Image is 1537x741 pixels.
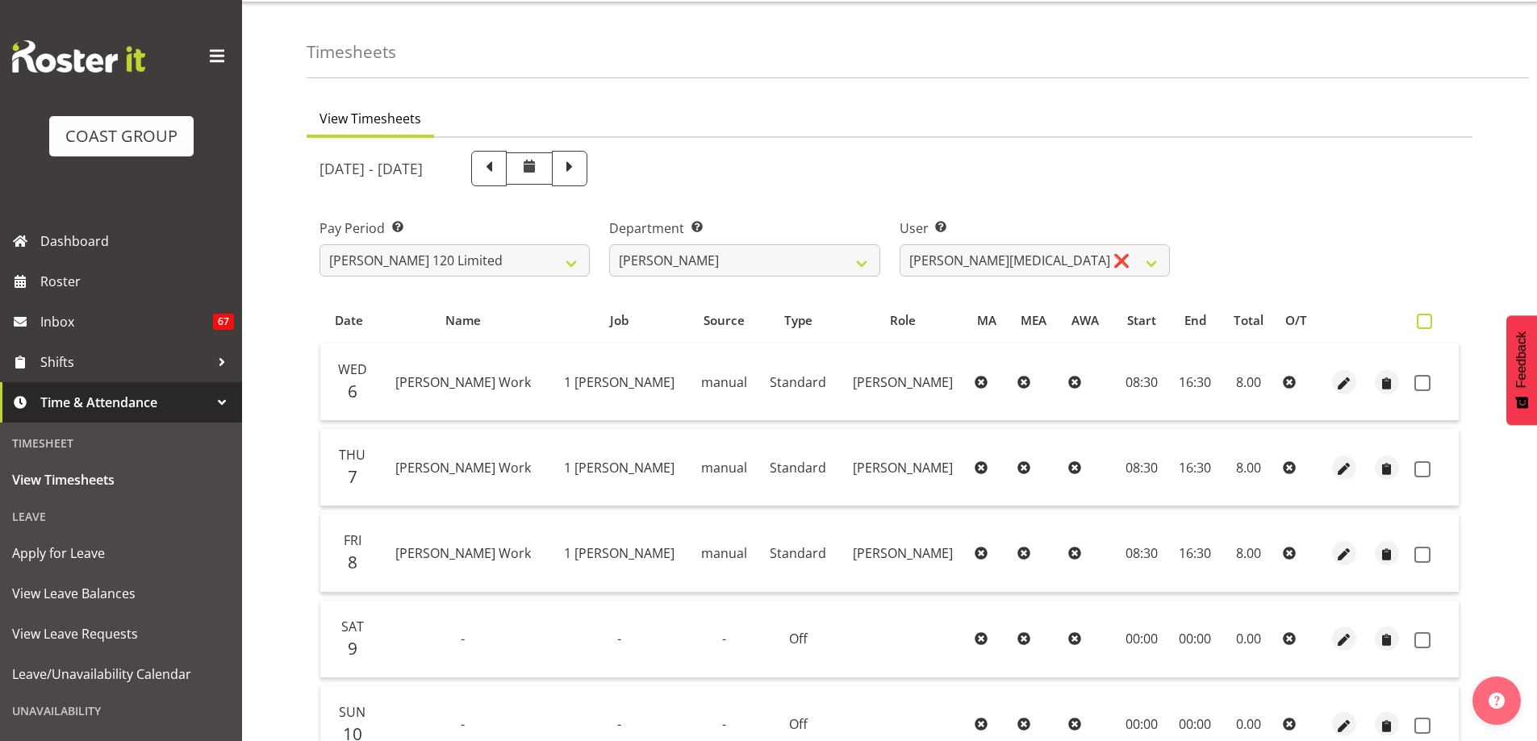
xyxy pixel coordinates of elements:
[40,350,210,374] span: Shifts
[1221,601,1276,678] td: 0.00
[758,429,838,506] td: Standard
[12,541,230,565] span: Apply for Leave
[722,630,726,647] span: -
[1127,311,1156,330] span: Start
[853,544,953,562] span: [PERSON_NAME]
[853,373,953,391] span: [PERSON_NAME]
[1221,343,1276,421] td: 8.00
[758,601,838,678] td: Off
[701,544,747,562] span: manual
[1021,311,1046,330] span: MEA
[213,314,234,330] span: 67
[1071,311,1099,330] span: AWA
[348,637,357,660] span: 9
[341,618,364,635] span: Sat
[40,310,213,334] span: Inbox
[12,581,230,606] span: View Leave Balances
[564,459,675,477] span: 1 [PERSON_NAME]
[1514,331,1529,388] span: Feedback
[564,544,675,562] span: 1 [PERSON_NAME]
[1221,514,1276,592] td: 8.00
[307,43,396,61] h4: Timesheets
[338,360,367,378] span: Wed
[1115,514,1170,592] td: 08:30
[445,311,481,330] span: Name
[977,311,996,330] span: MA
[1184,311,1206,330] span: End
[461,715,465,733] span: -
[320,109,421,128] span: View Timesheets
[339,703,365,721] span: Sun
[758,343,838,421] td: Standard
[1115,601,1170,678] td: 00:00
[704,311,745,330] span: Source
[12,662,230,686] span: Leave/Unavailability Calendar
[65,124,178,148] div: COAST GROUP
[1221,429,1276,506] td: 8.00
[1234,311,1263,330] span: Total
[890,311,916,330] span: Role
[344,531,361,549] span: Fri
[617,630,621,647] span: -
[461,630,465,647] span: -
[12,40,145,73] img: Rosterit website logo
[1169,429,1221,506] td: 16:30
[1115,429,1170,506] td: 08:30
[1169,343,1221,421] td: 16:30
[1169,601,1221,678] td: 00:00
[617,715,621,733] span: -
[4,500,238,533] div: Leave
[1115,343,1170,421] td: 08:30
[4,694,238,727] div: Unavailability
[784,311,812,330] span: Type
[348,465,357,488] span: 7
[609,219,879,238] label: Department
[4,427,238,460] div: Timesheet
[564,373,675,391] span: 1 [PERSON_NAME]
[395,459,531,477] span: [PERSON_NAME] Work
[12,622,230,646] span: View Leave Requests
[348,380,357,402] span: 6
[4,460,238,500] a: View Timesheets
[320,219,590,238] label: Pay Period
[339,446,365,464] span: Thu
[853,459,953,477] span: [PERSON_NAME]
[701,459,747,477] span: manual
[4,614,238,654] a: View Leave Requests
[1506,315,1537,425] button: Feedback - Show survey
[40,229,234,253] span: Dashboard
[701,373,747,391] span: manual
[40,269,234,293] span: Roster
[722,715,726,733] span: -
[320,160,423,177] h5: [DATE] - [DATE]
[12,468,230,492] span: View Timesheets
[40,390,210,414] span: Time & Attendance
[1489,693,1505,709] img: help-xxl-2.png
[335,311,363,330] span: Date
[348,551,357,573] span: 8
[900,219,1170,238] label: User
[395,544,531,562] span: [PERSON_NAME] Work
[758,514,838,592] td: Standard
[395,373,531,391] span: [PERSON_NAME] Work
[4,654,238,694] a: Leave/Unavailability Calendar
[610,311,629,330] span: Job
[4,573,238,614] a: View Leave Balances
[1169,514,1221,592] td: 16:30
[4,533,238,573] a: Apply for Leave
[1285,311,1307,330] span: O/T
